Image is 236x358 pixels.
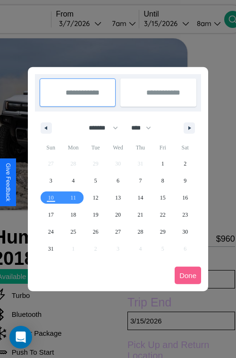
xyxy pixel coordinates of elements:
[62,206,84,223] button: 18
[48,240,54,257] span: 31
[174,172,196,189] button: 9
[137,223,143,240] span: 28
[107,172,129,189] button: 6
[84,172,107,189] button: 5
[93,189,99,206] span: 12
[5,163,11,201] div: Give Feedback
[115,223,121,240] span: 27
[161,172,164,189] span: 8
[84,140,107,155] span: Tue
[184,155,186,172] span: 2
[40,223,62,240] button: 24
[70,223,76,240] span: 25
[152,140,174,155] span: Fri
[152,155,174,172] button: 1
[182,223,188,240] span: 30
[40,189,62,206] button: 10
[115,206,121,223] span: 20
[72,172,75,189] span: 4
[184,172,186,189] span: 9
[152,223,174,240] button: 29
[94,172,97,189] span: 5
[160,206,166,223] span: 22
[107,140,129,155] span: Wed
[160,189,166,206] span: 15
[107,189,129,206] button: 13
[152,189,174,206] button: 15
[129,206,152,223] button: 21
[107,206,129,223] button: 20
[40,140,62,155] span: Sun
[152,172,174,189] button: 8
[62,172,84,189] button: 4
[129,172,152,189] button: 7
[139,172,142,189] span: 7
[70,206,76,223] span: 18
[129,223,152,240] button: 28
[129,189,152,206] button: 14
[174,189,196,206] button: 16
[93,206,99,223] span: 19
[129,140,152,155] span: Thu
[93,223,99,240] span: 26
[50,172,52,189] span: 3
[84,189,107,206] button: 12
[174,140,196,155] span: Sat
[174,223,196,240] button: 30
[40,206,62,223] button: 17
[174,155,196,172] button: 2
[70,189,76,206] span: 11
[174,206,196,223] button: 23
[62,223,84,240] button: 25
[48,206,54,223] span: 17
[137,189,143,206] span: 14
[9,326,32,349] div: Open Intercom Messenger
[40,172,62,189] button: 3
[48,189,54,206] span: 10
[160,223,166,240] span: 29
[161,155,164,172] span: 1
[152,206,174,223] button: 22
[182,206,188,223] span: 23
[115,189,121,206] span: 13
[48,223,54,240] span: 24
[137,206,143,223] span: 21
[62,189,84,206] button: 11
[107,223,129,240] button: 27
[182,189,188,206] span: 16
[117,172,119,189] span: 6
[175,267,201,284] button: Done
[84,223,107,240] button: 26
[40,240,62,257] button: 31
[62,140,84,155] span: Mon
[84,206,107,223] button: 19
